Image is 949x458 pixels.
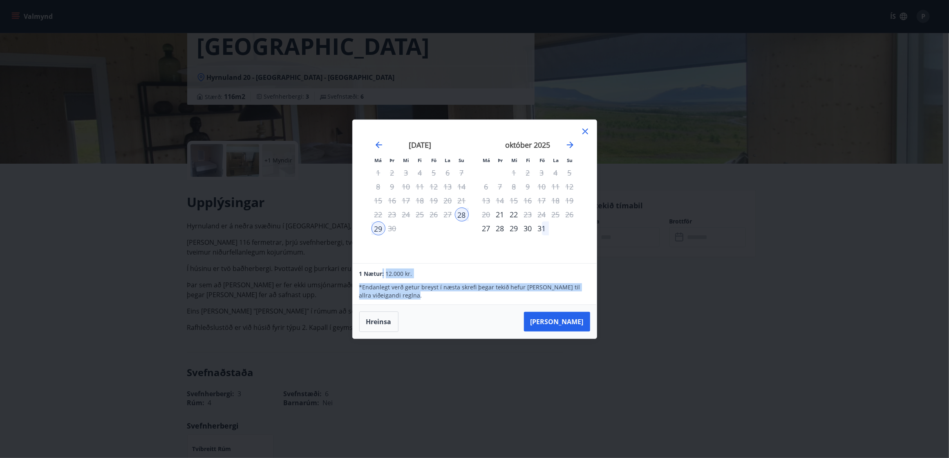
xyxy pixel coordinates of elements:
[399,180,413,194] td: Not available. miðvikudagur, 10. september 2025
[455,208,469,221] div: Aðeins innritun í boði
[521,208,535,221] div: Aðeins útritun í boði
[526,157,530,163] small: Fi
[359,311,398,332] button: Hreinsa
[549,180,563,194] td: Not available. laugardagur, 11. október 2025
[483,157,490,163] small: Má
[507,208,521,221] td: Choose miðvikudagur, 22. október 2025 as your check-in date. It’s available.
[521,180,535,194] td: Not available. fimmtudagur, 9. október 2025
[493,208,507,221] div: Aðeins innritun í boði
[418,157,422,163] small: Fi
[507,221,521,235] td: Choose miðvikudagur, 29. október 2025 as your check-in date. It’s available.
[493,208,507,221] td: Choose þriðjudagur, 21. október 2025 as your check-in date. It’s available.
[386,270,412,278] span: 12.000 kr.
[507,208,521,221] div: 22
[427,194,441,208] td: Not available. föstudagur, 19. september 2025
[413,194,427,208] td: Not available. fimmtudagur, 18. september 2025
[565,140,575,150] div: Move forward to switch to the next month.
[479,194,493,208] td: Not available. mánudagur, 13. október 2025
[479,221,493,235] td: Choose mánudagur, 27. október 2025 as your check-in date. It’s available.
[535,208,549,221] td: Not available. föstudagur, 24. október 2025
[359,283,590,300] p: * Endanlegt verð getur breyst í næsta skrefi þegar tekið hefur [PERSON_NAME] til allra viðeigandi...
[567,157,573,163] small: Su
[427,166,441,180] td: Not available. föstudagur, 5. september 2025
[427,180,441,194] td: Not available. föstudagur, 12. september 2025
[563,194,577,208] td: Not available. sunnudagur, 19. október 2025
[385,221,399,235] td: Choose þriðjudagur, 30. september 2025 as your check-in date. It’s available.
[563,180,577,194] td: Not available. sunnudagur, 12. október 2025
[399,166,413,180] td: Not available. miðvikudagur, 3. september 2025
[409,140,431,150] strong: [DATE]
[493,221,507,235] div: 28
[455,208,469,221] td: Selected as start date. sunnudagur, 28. september 2025
[372,221,385,235] div: 29
[427,208,441,221] td: Not available. föstudagur, 26. september 2025
[549,194,563,208] td: Not available. laugardagur, 18. október 2025
[563,208,577,221] td: Not available. sunnudagur, 26. október 2025
[507,166,521,180] td: Not available. miðvikudagur, 1. október 2025
[455,180,469,194] td: Not available. sunnudagur, 14. september 2025
[372,166,385,180] td: Not available. mánudagur, 1. september 2025
[413,180,427,194] td: Not available. fimmtudagur, 11. september 2025
[535,221,549,235] div: 31
[445,157,451,163] small: La
[539,157,545,163] small: Fö
[493,221,507,235] td: Choose þriðjudagur, 28. október 2025 as your check-in date. It’s available.
[459,157,465,163] small: Su
[521,194,535,208] td: Not available. fimmtudagur, 16. október 2025
[385,221,399,235] div: Aðeins útritun í boði
[359,270,384,278] span: 1 Nætur:
[372,208,385,221] td: Not available. mánudagur, 22. september 2025
[506,140,551,150] strong: október 2025
[521,208,535,221] td: Choose fimmtudagur, 23. október 2025 as your check-in date. It’s available.
[493,180,507,194] td: Not available. þriðjudagur, 7. október 2025
[441,208,455,221] td: Not available. laugardagur, 27. september 2025
[535,221,549,235] td: Choose föstudagur, 31. október 2025 as your check-in date. It’s available.
[399,208,413,221] td: Not available. miðvikudagur, 24. september 2025
[385,166,399,180] td: Not available. þriðjudagur, 2. september 2025
[507,221,521,235] div: 29
[455,166,469,180] td: Not available. sunnudagur, 7. september 2025
[535,180,549,194] td: Not available. föstudagur, 10. október 2025
[372,194,385,208] td: Not available. mánudagur, 15. september 2025
[372,180,385,194] td: Not available. mánudagur, 8. september 2025
[563,166,577,180] td: Not available. sunnudagur, 5. október 2025
[372,221,385,235] td: Selected as end date. mánudagur, 29. september 2025
[535,166,549,180] td: Not available. föstudagur, 3. október 2025
[549,166,563,180] td: Not available. laugardagur, 4. október 2025
[385,194,399,208] td: Not available. þriðjudagur, 16. september 2025
[399,194,413,208] td: Not available. miðvikudagur, 17. september 2025
[375,157,382,163] small: Má
[413,208,427,221] td: Not available. fimmtudagur, 25. september 2025
[441,166,455,180] td: Not available. laugardagur, 6. september 2025
[535,194,549,208] td: Not available. föstudagur, 17. október 2025
[521,221,535,235] div: 30
[390,157,395,163] small: Þr
[507,194,521,208] td: Not available. miðvikudagur, 15. október 2025
[385,180,399,194] td: Not available. þriðjudagur, 9. september 2025
[553,157,559,163] small: La
[403,157,409,163] small: Mi
[431,157,436,163] small: Fö
[363,130,587,253] div: Calendar
[374,140,384,150] div: Move backward to switch to the previous month.
[441,194,455,208] td: Not available. laugardagur, 20. september 2025
[493,194,507,208] td: Not available. þriðjudagur, 14. október 2025
[549,208,563,221] td: Not available. laugardagur, 25. október 2025
[441,180,455,194] td: Not available. laugardagur, 13. september 2025
[507,180,521,194] td: Not available. miðvikudagur, 8. október 2025
[498,157,503,163] small: Þr
[385,208,399,221] td: Not available. þriðjudagur, 23. september 2025
[413,166,427,180] td: Not available. fimmtudagur, 4. september 2025
[521,221,535,235] td: Choose fimmtudagur, 30. október 2025 as your check-in date. It’s available.
[455,194,469,208] td: Not available. sunnudagur, 21. september 2025
[479,208,493,221] td: Not available. mánudagur, 20. október 2025
[479,180,493,194] td: Not available. mánudagur, 6. október 2025
[479,221,493,235] div: Aðeins innritun í boði
[511,157,517,163] small: Mi
[521,166,535,180] td: Not available. fimmtudagur, 2. október 2025
[524,312,590,332] button: [PERSON_NAME]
